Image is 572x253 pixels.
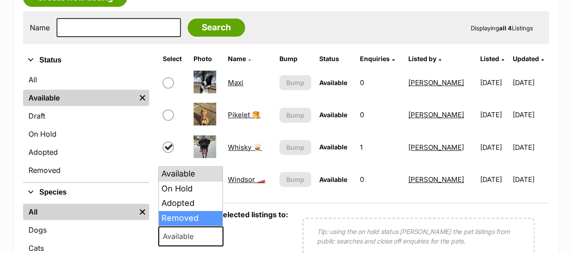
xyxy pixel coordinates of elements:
td: [DATE] [513,67,548,98]
button: Status [23,54,149,66]
a: Whisky 🥃 [228,143,262,152]
span: Displaying Listings [471,24,533,32]
td: 1 [356,132,404,163]
td: [DATE] [513,132,548,163]
li: On Hold [159,181,222,196]
span: Listed [480,55,499,62]
span: Bump [286,110,304,120]
a: Enquiries [360,55,395,62]
button: Species [23,186,149,198]
a: Adopted [23,144,149,160]
th: Status [316,52,355,66]
td: [DATE] [513,99,548,130]
a: All [23,204,136,220]
div: Status [23,70,149,182]
span: Bump [286,78,304,87]
span: Available [319,111,347,119]
span: Bump [286,143,304,152]
p: Tip: using the on hold status [PERSON_NAME] the pet listings from public searches and close off e... [317,227,520,246]
li: Removed [159,211,222,226]
input: Search [188,19,245,37]
a: Dogs [23,222,149,238]
a: Pikelet 🥞 [228,110,260,119]
th: Photo [190,52,224,66]
li: Adopted [159,196,222,211]
label: Name [30,24,50,32]
a: Name [228,55,251,62]
td: [DATE] [477,164,512,195]
td: 0 [356,164,404,195]
a: [PERSON_NAME] [408,143,464,152]
button: Bump [279,75,311,90]
a: On Hold [23,126,149,142]
span: Available [319,143,347,151]
a: [PERSON_NAME] [408,175,464,184]
td: [DATE] [477,99,512,130]
td: [DATE] [513,164,548,195]
td: [DATE] [477,132,512,163]
span: translation missing: en.admin.listings.index.attributes.enquiries [360,55,390,62]
a: Maxi [228,78,243,87]
span: Available [158,226,223,246]
a: Updated [513,55,544,62]
button: Bump [279,108,311,123]
span: Available [319,79,347,86]
a: Remove filter [136,204,149,220]
button: Bump [279,140,311,155]
a: Listed [480,55,504,62]
span: Updated [513,55,539,62]
span: Name [228,55,246,62]
button: Bump [279,172,311,187]
a: [PERSON_NAME] [408,78,464,87]
a: Draft [23,108,149,124]
a: Available [23,90,136,106]
span: Listed by [408,55,436,62]
a: Listed by [408,55,441,62]
td: 0 [356,67,404,98]
span: Available [159,230,203,243]
a: Remove filter [136,90,149,106]
td: [DATE] [477,67,512,98]
li: Available [159,167,222,181]
td: 0 [356,99,404,130]
span: Available [319,176,347,183]
span: Bump [286,175,304,184]
a: Windsor 🏎️ [228,175,265,184]
a: All [23,72,149,88]
a: [PERSON_NAME] [408,110,464,119]
a: Removed [23,162,149,178]
strong: all 4 [499,24,512,32]
th: Select [159,52,189,66]
label: Update status of selected listings to: [158,210,288,219]
th: Bump [276,52,315,66]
